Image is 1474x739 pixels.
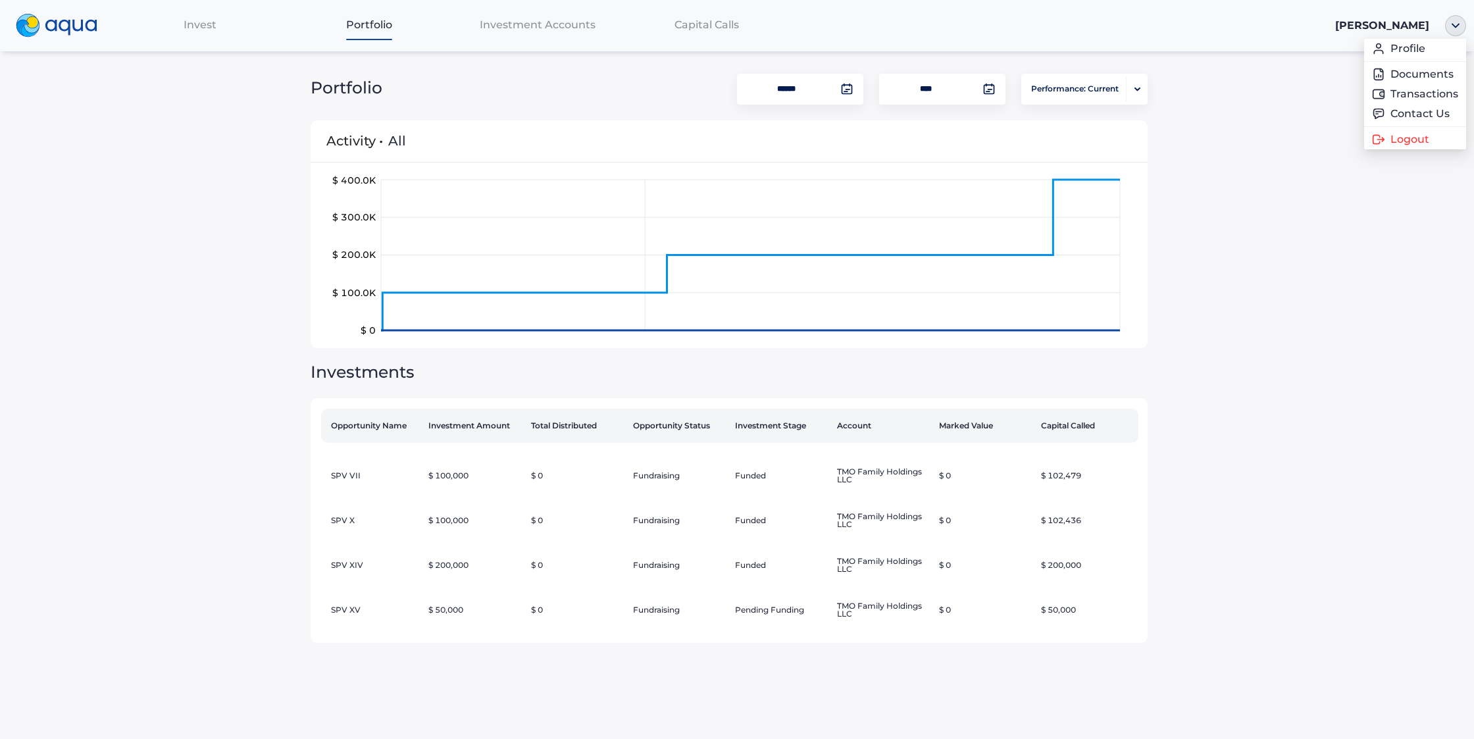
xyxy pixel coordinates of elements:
[332,211,376,223] tspan: $ 300.0K
[934,588,1036,632] td: $ 0
[730,498,832,543] td: Funded
[934,453,1036,498] td: $ 0
[526,588,628,632] td: $ 0
[1036,498,1138,543] td: $ 102,436
[332,287,376,299] tspan: $ 100.0K
[628,588,730,632] td: Fundraising
[321,409,423,443] th: Opportunity Name
[526,409,628,443] th: Total Distributed
[1372,88,1458,101] a: WalletTransactions
[116,11,285,38] a: Invest
[321,453,423,498] td: SPV VII
[730,588,832,632] td: Pending Funding
[423,498,525,543] td: $ 100,000
[321,543,423,588] td: SPV XIV
[1335,19,1429,32] span: [PERSON_NAME]
[1372,107,1458,120] a: messageContact Us
[1021,74,1148,105] button: Performance: Currentportfolio-arrow
[332,174,376,186] tspan: $ 400.0K
[982,82,996,95] img: calendar
[1372,42,1458,55] a: userProfile
[453,11,623,38] a: Investment Accounts
[8,11,116,41] a: logo
[184,18,216,31] span: Invest
[1036,409,1138,443] th: Capital Called
[934,409,1036,443] th: Marked Value
[1390,134,1429,145] span: Logout
[526,498,628,543] td: $ 0
[346,18,392,31] span: Portfolio
[1372,68,1458,81] a: FileDocuments
[1036,588,1138,632] td: $ 50,000
[628,543,730,588] td: Fundraising
[1372,133,1385,146] img: Logout
[1036,543,1138,588] td: $ 200,000
[332,249,376,261] tspan: $ 200.0K
[934,543,1036,588] td: $ 0
[622,11,791,38] a: Capital Calls
[934,498,1036,543] td: $ 0
[526,543,628,588] td: $ 0
[423,543,525,588] td: $ 200,000
[326,116,383,165] span: Activity •
[361,324,376,336] tspan: $ 0
[628,498,730,543] td: Fundraising
[832,453,934,498] td: TMO Family Holdings LLC
[674,18,739,31] span: Capital Calls
[840,82,853,95] img: calendar
[480,18,596,31] span: Investment Accounts
[628,453,730,498] td: Fundraising
[526,453,628,498] td: $ 0
[423,453,525,498] td: $ 100,000
[730,543,832,588] td: Funded
[423,409,525,443] th: Investment Amount
[284,11,453,38] a: Portfolio
[321,588,423,632] td: SPV XV
[832,588,934,632] td: TMO Family Holdings LLC
[16,14,97,38] img: logo
[1134,87,1140,91] img: portfolio-arrow
[628,409,730,443] th: Opportunity Status
[730,409,832,443] th: Investment Stage
[1445,15,1466,36] img: ellipse
[832,498,934,543] td: TMO Family Holdings LLC
[311,78,382,97] span: Portfolio
[832,409,934,443] th: Account
[1036,453,1138,498] td: $ 102,479
[388,133,406,149] span: All
[311,362,415,382] span: Investments
[1031,76,1119,102] span: Performance: Current
[423,588,525,632] td: $ 50,000
[730,453,832,498] td: Funded
[832,543,934,588] td: TMO Family Holdings LLC
[321,498,423,543] td: SPV X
